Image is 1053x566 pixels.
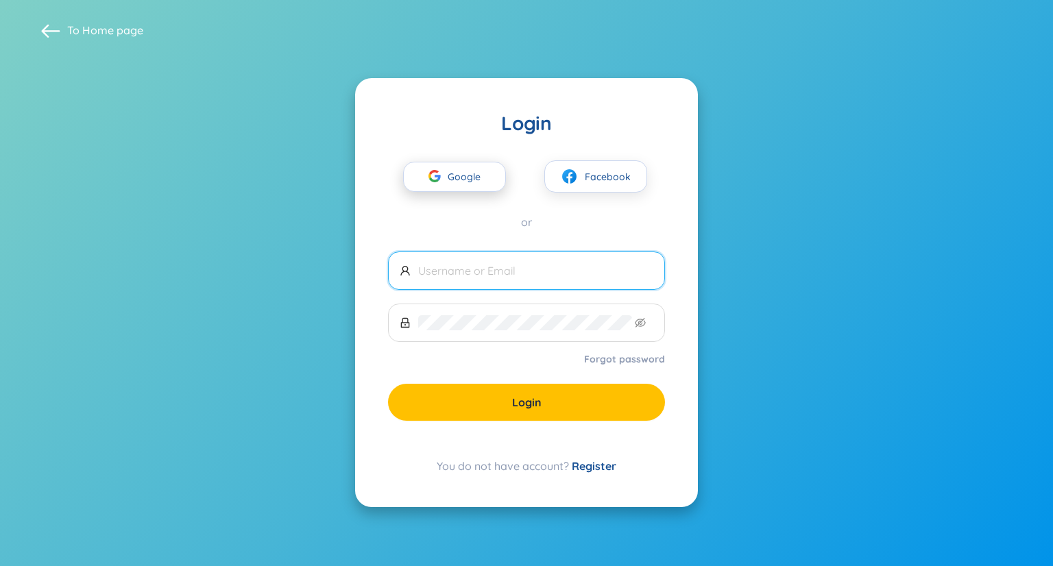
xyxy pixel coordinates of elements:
[388,214,665,230] div: or
[512,395,542,410] span: Login
[82,23,143,37] a: Home page
[388,384,665,421] button: Login
[388,458,665,474] div: You do not have account?
[418,263,653,278] input: Username or Email
[561,168,578,185] img: facebook
[544,160,647,193] button: facebookFacebook
[388,111,665,136] div: Login
[400,317,411,328] span: lock
[584,352,665,366] a: Forgot password
[400,265,411,276] span: user
[585,169,631,184] span: Facebook
[403,162,506,192] button: Google
[572,459,616,473] a: Register
[635,317,646,328] span: eye-invisible
[448,162,487,191] span: Google
[67,23,143,38] span: To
